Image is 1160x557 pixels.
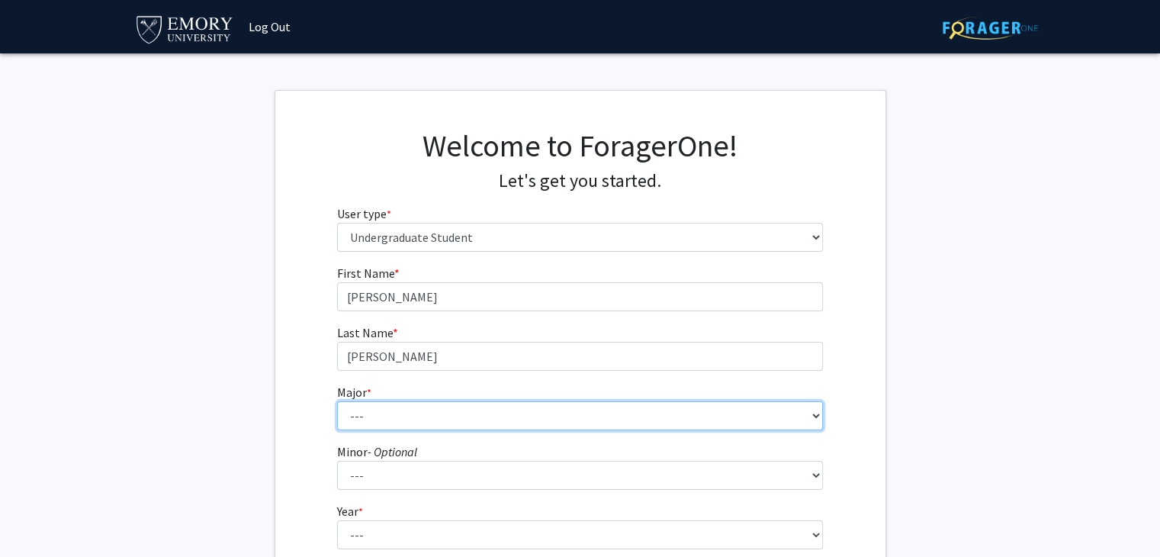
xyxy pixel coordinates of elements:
[337,383,371,401] label: Major
[337,325,393,340] span: Last Name
[337,266,394,281] span: First Name
[337,127,823,164] h1: Welcome to ForagerOne!
[368,444,417,459] i: - Optional
[337,443,417,461] label: Minor
[337,502,363,520] label: Year
[11,488,65,546] iframe: Chat
[337,170,823,192] h4: Let's get you started.
[134,11,236,46] img: Emory University Logo
[337,204,391,223] label: User type
[943,16,1038,40] img: ForagerOne Logo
